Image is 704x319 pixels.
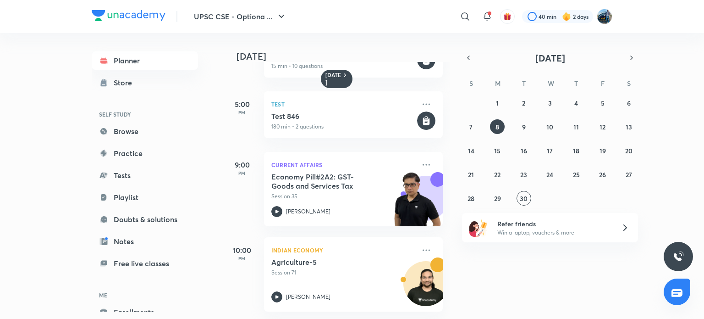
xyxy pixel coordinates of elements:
[601,99,605,107] abbr: September 5, 2025
[522,79,526,88] abbr: Tuesday
[627,79,631,88] abbr: Saturday
[517,95,531,110] button: September 2, 2025
[548,79,554,88] abbr: Wednesday
[546,170,553,179] abbr: September 24, 2025
[546,123,553,131] abbr: September 10, 2025
[569,143,583,158] button: September 18, 2025
[92,144,198,162] a: Practice
[92,122,198,140] a: Browse
[569,95,583,110] button: September 4, 2025
[469,79,473,88] abbr: Sunday
[517,143,531,158] button: September 16, 2025
[497,229,610,237] p: Win a laptop, vouchers & more
[573,170,580,179] abbr: September 25, 2025
[621,167,636,182] button: September 27, 2025
[464,191,478,206] button: September 28, 2025
[626,170,632,179] abbr: September 27, 2025
[468,170,474,179] abbr: September 21, 2025
[271,257,385,267] h5: Agriculture-5
[188,7,292,26] button: UPSC CSE - Optiona ...
[224,170,260,176] p: PM
[464,167,478,182] button: September 21, 2025
[520,170,527,179] abbr: September 23, 2025
[92,10,165,23] a: Company Logo
[626,123,632,131] abbr: September 13, 2025
[495,79,500,88] abbr: Monday
[597,9,612,24] img: I A S babu
[517,167,531,182] button: September 23, 2025
[490,143,505,158] button: September 15, 2025
[522,99,525,107] abbr: September 2, 2025
[497,219,610,229] h6: Refer friends
[490,191,505,206] button: September 29, 2025
[547,146,553,155] abbr: September 17, 2025
[467,194,474,203] abbr: September 28, 2025
[286,293,330,301] p: [PERSON_NAME]
[490,167,505,182] button: September 22, 2025
[92,287,198,303] h6: ME
[271,99,415,110] p: Test
[494,146,500,155] abbr: September 15, 2025
[627,99,631,107] abbr: September 6, 2025
[404,266,448,310] img: Avatar
[271,192,415,201] p: Session 35
[543,119,557,134] button: September 10, 2025
[469,218,488,237] img: referral
[271,62,415,70] p: 15 min • 10 questions
[599,123,605,131] abbr: September 12, 2025
[595,143,610,158] button: September 19, 2025
[92,166,198,185] a: Tests
[496,99,499,107] abbr: September 1, 2025
[271,245,415,256] p: Indian Economy
[517,119,531,134] button: September 9, 2025
[236,51,452,62] h4: [DATE]
[224,159,260,170] h5: 9:00
[562,12,571,21] img: streak
[92,106,198,122] h6: SELF STUDY
[271,112,415,121] h5: Test 846
[573,146,579,155] abbr: September 18, 2025
[271,123,415,131] p: 180 min • 2 questions
[543,167,557,182] button: September 24, 2025
[569,119,583,134] button: September 11, 2025
[92,188,198,207] a: Playlist
[517,191,531,206] button: September 30, 2025
[271,269,415,277] p: Session 71
[535,52,565,64] span: [DATE]
[601,79,605,88] abbr: Friday
[271,159,415,170] p: Current Affairs
[224,245,260,256] h5: 10:00
[469,123,473,131] abbr: September 7, 2025
[625,146,632,155] abbr: September 20, 2025
[392,172,443,235] img: unacademy
[521,146,527,155] abbr: September 16, 2025
[548,99,552,107] abbr: September 3, 2025
[224,256,260,261] p: PM
[325,72,341,86] h6: [DATE]
[490,95,505,110] button: September 1, 2025
[92,254,198,273] a: Free live classes
[520,194,528,203] abbr: September 30, 2025
[574,79,578,88] abbr: Thursday
[475,51,625,64] button: [DATE]
[621,95,636,110] button: September 6, 2025
[595,167,610,182] button: September 26, 2025
[92,10,165,21] img: Company Logo
[621,143,636,158] button: September 20, 2025
[500,9,515,24] button: avatar
[543,143,557,158] button: September 17, 2025
[599,170,606,179] abbr: September 26, 2025
[92,210,198,229] a: Doubts & solutions
[490,119,505,134] button: September 8, 2025
[464,119,478,134] button: September 7, 2025
[573,123,579,131] abbr: September 11, 2025
[673,251,684,262] img: ttu
[503,12,511,21] img: avatar
[621,119,636,134] button: September 13, 2025
[114,77,137,88] div: Store
[271,172,385,190] h5: Economy Pill#2A2: GST- Goods and Services Tax
[92,51,198,70] a: Planner
[595,119,610,134] button: September 12, 2025
[522,123,526,131] abbr: September 9, 2025
[574,99,578,107] abbr: September 4, 2025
